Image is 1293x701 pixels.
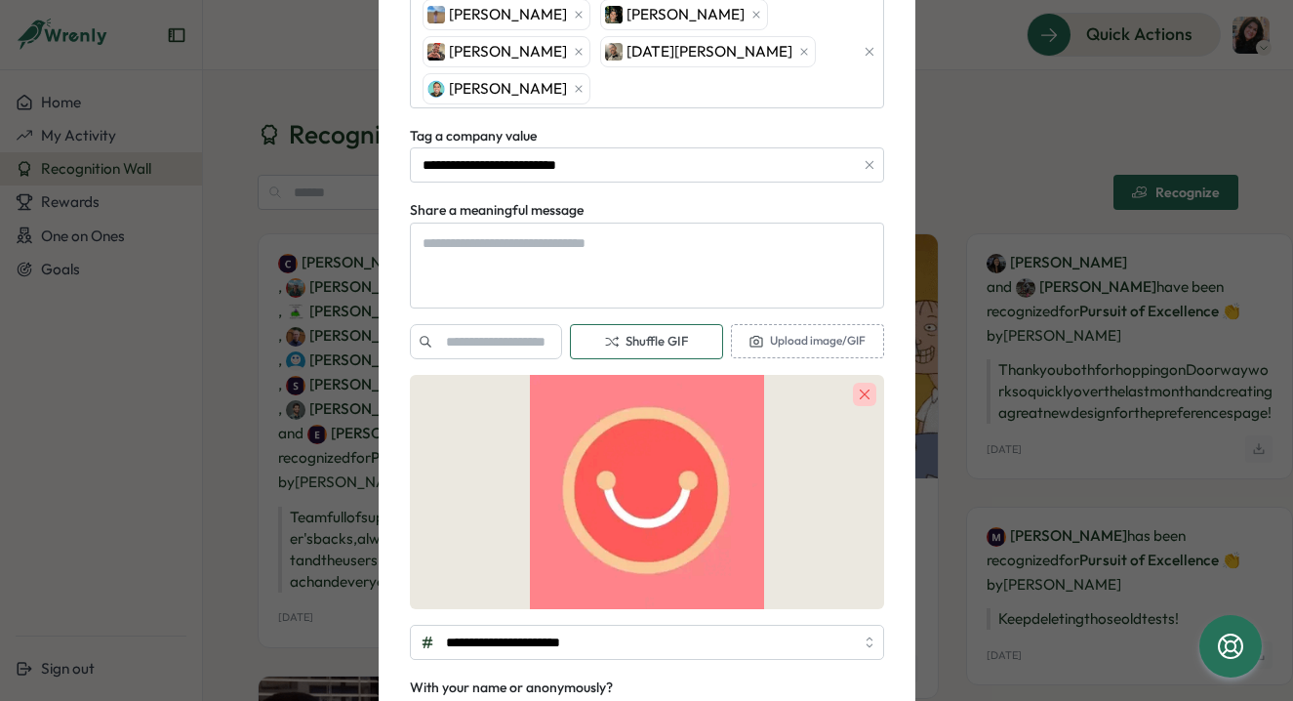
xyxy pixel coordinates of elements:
span: Shuffle GIF [604,333,688,350]
span: [DATE][PERSON_NAME] [626,41,792,62]
img: Noel Price [605,43,623,61]
button: Shuffle GIF [570,324,723,359]
span: [PERSON_NAME] [626,4,745,25]
img: gif [410,375,884,609]
img: Hannah Rachael Smith [427,6,445,23]
span: [PERSON_NAME] [449,4,567,25]
div: With your name or anonymously? [410,678,613,699]
label: Share a meaningful message [410,200,584,222]
img: Miguel Zeballos-Vargas [427,80,445,98]
img: Cyndyl Harrison [427,43,445,61]
span: [PERSON_NAME] [449,78,567,100]
label: Tag a company value [410,126,537,147]
img: Ethan Elisara [605,6,623,23]
span: [PERSON_NAME] [449,41,567,62]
